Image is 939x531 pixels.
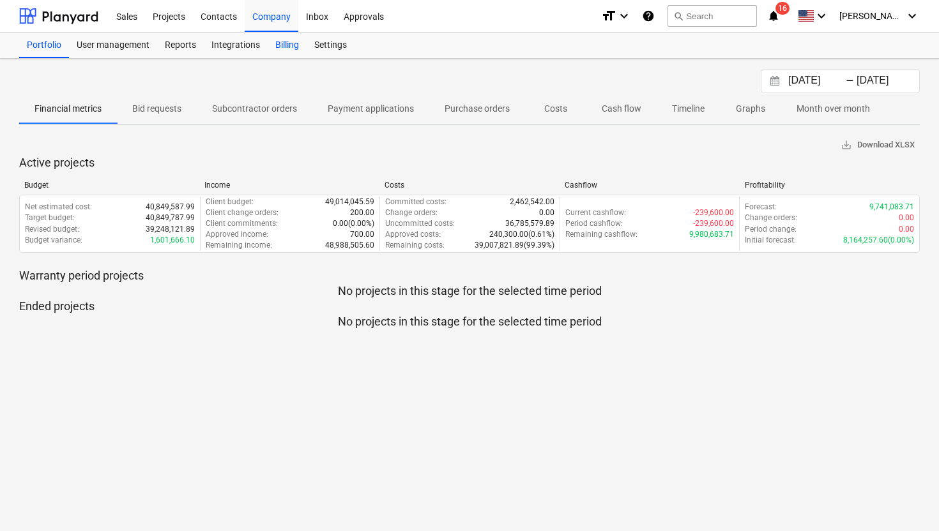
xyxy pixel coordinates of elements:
[689,229,734,240] p: 9,980,683.71
[764,74,786,89] button: Interact with the calendar and add the check-in date for your trip.
[25,224,79,235] p: Revised budget :
[565,181,735,190] div: Cashflow
[34,102,102,116] p: Financial metrics
[489,229,554,240] p: 240,300.00 ( 0.61% )
[899,213,914,223] p: 0.00
[25,202,92,213] p: Net estimated cost :
[839,11,903,21] span: [PERSON_NAME]
[565,218,623,229] p: Period cashflow :
[24,181,194,190] div: Budget
[539,207,554,218] p: 0.00
[843,235,914,246] p: 8,164,257.60 ( 0.00% )
[616,8,632,24] i: keyboard_arrow_down
[841,139,852,151] span: save_alt
[767,8,780,24] i: notifications
[333,218,374,229] p: 0.00 ( 0.00% )
[328,102,414,116] p: Payment applications
[150,235,195,246] p: 1,601,666.10
[350,229,374,240] p: 700.00
[325,197,374,207] p: 49,014,045.59
[854,72,919,90] input: End Date
[693,207,734,218] p: -239,600.00
[385,197,447,207] p: Committed costs :
[204,181,374,190] div: Income
[146,213,195,223] p: 40,849,787.99
[445,102,510,116] p: Purchase orders
[350,207,374,218] p: 200.00
[601,8,616,24] i: format_size
[69,33,157,58] a: User management
[206,229,268,240] p: Approved income :
[475,240,554,251] p: 39,007,821.89 ( 99.39% )
[132,102,181,116] p: Bid requests
[693,218,734,229] p: -239,600.00
[797,102,870,116] p: Month over month
[385,218,455,229] p: Uncommitted costs :
[385,181,554,190] div: Costs
[875,470,939,531] iframe: Chat Widget
[745,213,797,223] p: Change orders :
[786,72,851,90] input: Start Date
[206,197,254,207] p: Client budget :
[905,8,920,24] i: keyboard_arrow_down
[869,202,914,213] p: 9,741,083.71
[206,207,279,218] p: Client change orders :
[19,314,920,329] p: No projects in this stage for the selected time period
[268,33,307,58] a: Billing
[307,33,355,58] a: Settings
[745,181,915,190] div: Profitability
[19,299,920,314] p: Ended projects
[745,235,796,246] p: Initial forecast :
[735,102,766,116] p: Graphs
[846,77,854,85] div: -
[385,240,445,251] p: Remaining costs :
[899,224,914,235] p: 0.00
[25,213,75,223] p: Target budget :
[510,197,554,207] p: 2,462,542.00
[212,102,297,116] p: Subcontractor orders
[19,33,69,58] a: Portfolio
[19,283,920,299] p: No projects in this stage for the selected time period
[814,8,829,24] i: keyboard_arrow_down
[146,202,195,213] p: 40,849,587.99
[157,33,204,58] a: Reports
[505,218,554,229] p: 36,785,579.89
[836,135,920,155] button: Download XLSX
[673,11,683,21] span: search
[19,268,920,283] p: Warranty period projects
[642,8,655,24] i: Knowledge base
[668,5,757,27] button: Search
[745,224,797,235] p: Period change :
[206,218,278,229] p: Client commitments :
[841,138,915,153] span: Download XLSX
[672,102,705,116] p: Timeline
[775,2,790,15] span: 16
[565,207,626,218] p: Current cashflow :
[19,155,920,170] p: Active projects
[325,240,374,251] p: 48,988,505.60
[206,240,272,251] p: Remaining income :
[385,229,441,240] p: Approved costs :
[204,33,268,58] a: Integrations
[565,229,637,240] p: Remaining cashflow :
[540,102,571,116] p: Costs
[745,202,777,213] p: Forecast :
[25,235,82,246] p: Budget variance :
[602,102,641,116] p: Cash flow
[385,207,438,218] p: Change orders :
[146,224,195,235] p: 39,248,121.89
